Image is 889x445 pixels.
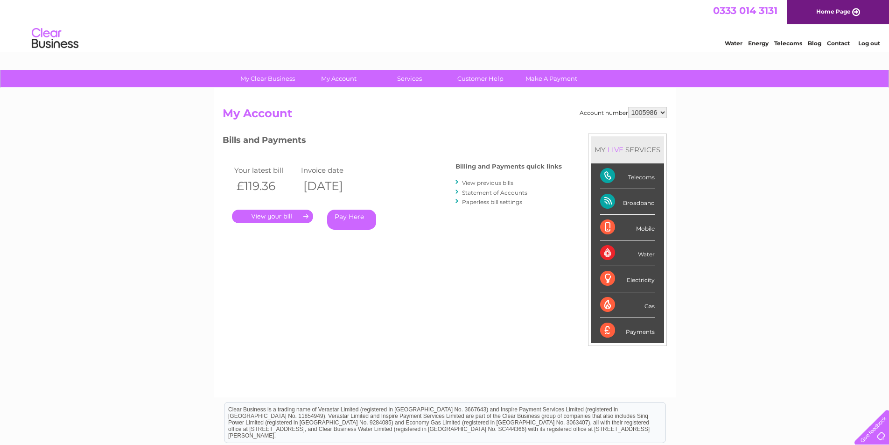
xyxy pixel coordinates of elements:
[600,163,655,189] div: Telecoms
[327,210,376,230] a: Pay Here
[600,318,655,343] div: Payments
[229,70,306,87] a: My Clear Business
[300,70,377,87] a: My Account
[600,266,655,292] div: Electricity
[513,70,590,87] a: Make A Payment
[600,189,655,215] div: Broadband
[223,134,562,150] h3: Bills and Payments
[600,240,655,266] div: Water
[31,24,79,53] img: logo.png
[600,292,655,318] div: Gas
[232,177,299,196] th: £119.36
[591,136,664,163] div: MY SERVICES
[606,145,625,154] div: LIVE
[858,40,880,47] a: Log out
[224,5,665,45] div: Clear Business is a trading name of Verastar Limited (registered in [GEOGRAPHIC_DATA] No. 3667643...
[827,40,850,47] a: Contact
[371,70,448,87] a: Services
[600,215,655,240] div: Mobile
[442,70,519,87] a: Customer Help
[808,40,821,47] a: Blog
[748,40,769,47] a: Energy
[455,163,562,170] h4: Billing and Payments quick links
[462,179,513,186] a: View previous bills
[462,198,522,205] a: Paperless bill settings
[725,40,742,47] a: Water
[299,177,366,196] th: [DATE]
[232,210,313,223] a: .
[774,40,802,47] a: Telecoms
[223,107,667,125] h2: My Account
[232,164,299,177] td: Your latest bill
[580,107,667,118] div: Account number
[299,164,366,177] td: Invoice date
[713,5,777,16] a: 0333 014 3131
[462,189,527,196] a: Statement of Accounts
